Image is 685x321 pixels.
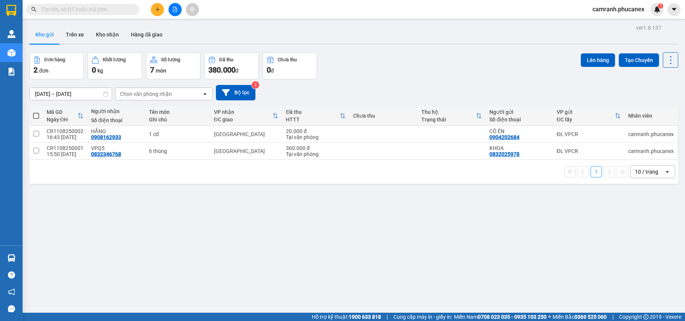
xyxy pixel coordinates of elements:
[97,68,103,74] span: kg
[393,313,452,321] span: Cung cấp máy in - giấy in:
[421,117,476,123] div: Trạng thái
[91,145,141,151] div: VPQ5
[190,7,195,12] span: aim
[8,288,15,295] span: notification
[553,106,624,126] th: Toggle SortBy
[210,106,283,126] th: Toggle SortBy
[667,3,680,16] button: caret-down
[659,3,662,9] span: 1
[286,134,345,140] div: Tại văn phòng
[6,5,16,16] img: logo-vxr
[149,109,207,115] div: Tên món
[489,145,549,151] div: KHOA
[553,313,607,321] span: Miền Bắc
[619,53,659,67] button: Tạo Chuyến
[91,128,141,134] div: HẰNG
[150,65,154,74] span: 7
[149,131,207,137] div: 1 cđ
[47,151,84,157] div: 15:50 [DATE]
[91,117,141,123] div: Số điện thoại
[44,57,65,62] div: Đơn hàng
[557,131,621,137] div: ĐL VPCR
[267,65,271,74] span: 0
[478,314,547,320] strong: 0708 023 035 - 0935 103 250
[286,151,345,157] div: Tại văn phòng
[103,57,126,62] div: Khối lượng
[156,68,166,74] span: món
[149,117,207,123] div: Ghi chú
[636,24,661,32] div: ver 1.8.137
[161,57,180,62] div: Số lượng
[658,3,663,9] sup: 1
[47,109,77,115] div: Mã GD
[47,117,77,123] div: Ngày ĐH
[186,3,199,16] button: aim
[252,81,259,89] sup: 2
[214,109,273,115] div: VP nhận
[278,57,297,62] div: Chưa thu
[219,57,233,62] div: Đã thu
[204,52,259,79] button: Đã thu380.000đ
[91,151,121,157] div: 0832346768
[628,113,674,119] div: Nhân viên
[214,148,279,154] div: [GEOGRAPHIC_DATA]
[654,6,661,13] img: icon-new-feature
[146,52,200,79] button: Số lượng7món
[125,26,169,44] button: Hàng đã giao
[591,166,602,177] button: 1
[235,68,238,74] span: đ
[418,106,486,126] th: Toggle SortBy
[489,128,549,134] div: CÔ ÉN
[489,151,519,157] div: 0832025978
[31,7,36,12] span: search
[349,314,381,320] strong: 1900 633 818
[628,131,674,137] div: camranh.phucanex
[635,168,658,176] div: 10 / trang
[47,134,84,140] div: 16:43 [DATE]
[489,134,519,140] div: 0904202684
[169,3,182,16] button: file-add
[421,109,476,115] div: Thu hộ
[151,3,164,16] button: plus
[286,145,345,151] div: 360.000 đ
[41,5,130,14] input: Tìm tên, số ĐT hoặc mã đơn
[214,131,279,137] div: [GEOGRAPHIC_DATA]
[214,117,273,123] div: ĐC giao
[92,65,96,74] span: 0
[628,148,674,154] div: camranh.phucanex
[33,65,38,74] span: 2
[8,271,15,279] span: question-circle
[8,254,15,262] img: warehouse-icon
[47,128,84,134] div: CR1108250002
[286,128,345,134] div: 20.000 đ
[172,7,178,12] span: file-add
[312,313,381,321] span: Hỗ trợ kỹ thuật:
[664,169,670,175] svg: open
[612,313,614,321] span: |
[581,53,615,67] button: Lên hàng
[557,109,615,115] div: VP gửi
[91,134,121,140] div: 0908162933
[120,90,172,98] div: Chọn văn phòng nhận
[548,315,551,318] span: ⚪️
[557,117,615,123] div: ĐC lấy
[8,68,15,76] img: solution-icon
[39,68,49,74] span: đơn
[454,313,547,321] span: Miền Nam
[208,65,235,74] span: 380.000
[216,85,255,100] button: Bộ lọc
[8,305,15,312] span: message
[88,52,142,79] button: Khối lượng0kg
[8,30,15,38] img: warehouse-icon
[43,106,87,126] th: Toggle SortBy
[286,117,339,123] div: HTTT
[586,5,650,14] span: camranh.phucanex
[90,26,125,44] button: Kho nhận
[29,26,60,44] button: Kho gửi
[671,6,677,13] span: caret-down
[149,148,207,154] div: 6 thùng
[353,113,414,119] div: Chưa thu
[271,68,274,74] span: đ
[47,145,84,151] div: CR1108250001
[557,148,621,154] div: ĐL VPCR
